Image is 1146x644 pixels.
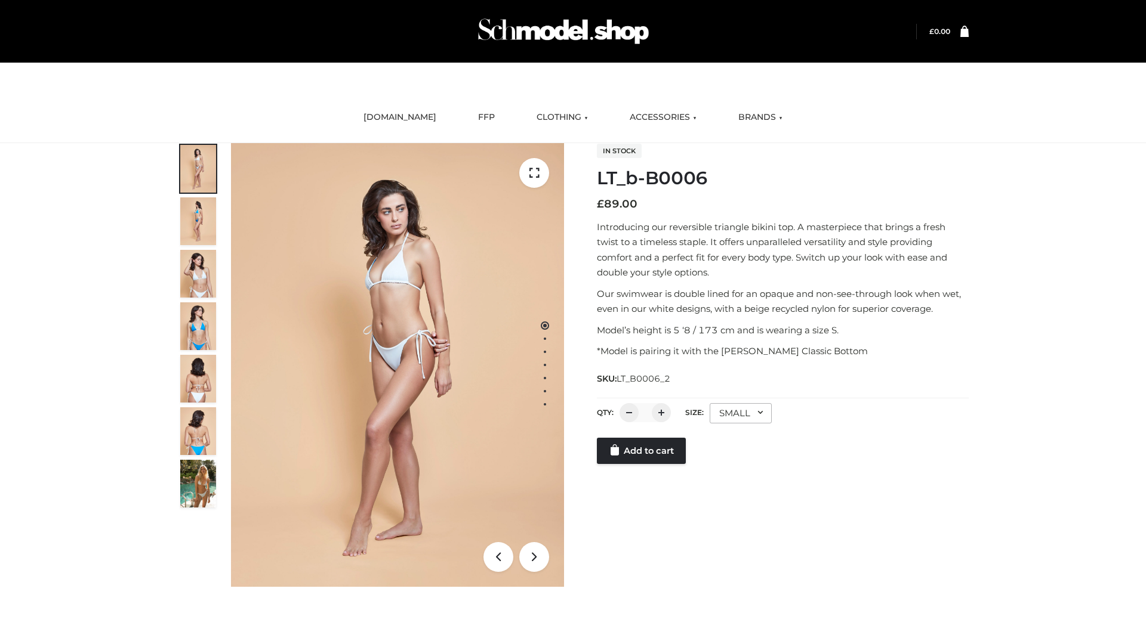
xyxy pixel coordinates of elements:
[929,27,950,36] bdi: 0.00
[469,104,504,131] a: FFP
[231,143,564,587] img: LT_b-B0006
[355,104,445,131] a: [DOMAIN_NAME]
[621,104,706,131] a: ACCESSORIES
[597,144,642,158] span: In stock
[180,250,216,298] img: ArielClassicBikiniTop_CloudNine_AzureSky_OW114ECO_3-scaled.jpg
[597,286,969,317] p: Our swimwear is double lined for an opaque and non-see-through look when wet, even in our white d...
[597,371,671,386] span: SKU:
[180,407,216,455] img: ArielClassicBikiniTop_CloudNine_AzureSky_OW114ECO_8-scaled.jpg
[597,408,614,417] label: QTY:
[528,104,597,131] a: CLOTHING
[180,302,216,350] img: ArielClassicBikiniTop_CloudNine_AzureSky_OW114ECO_4-scaled.jpg
[729,104,791,131] a: BRANDS
[597,438,686,464] a: Add to cart
[597,197,637,210] bdi: 89.00
[929,27,950,36] a: £0.00
[474,8,653,55] img: Schmodel Admin 964
[685,408,704,417] label: Size:
[597,219,969,280] p: Introducing our reversible triangle bikini top. A masterpiece that brings a fresh twist to a time...
[597,343,969,359] p: *Model is pairing it with the [PERSON_NAME] Classic Bottom
[180,197,216,245] img: ArielClassicBikiniTop_CloudNine_AzureSky_OW114ECO_2-scaled.jpg
[180,460,216,507] img: Arieltop_CloudNine_AzureSky2.jpg
[597,323,969,338] p: Model’s height is 5 ‘8 / 173 cm and is wearing a size S.
[597,197,604,210] span: £
[597,168,969,189] h1: LT_b-B0006
[929,27,934,36] span: £
[180,145,216,193] img: ArielClassicBikiniTop_CloudNine_AzureSky_OW114ECO_1-scaled.jpg
[180,355,216,402] img: ArielClassicBikiniTop_CloudNine_AzureSky_OW114ECO_7-scaled.jpg
[710,403,772,423] div: SMALL
[617,373,670,384] span: LT_B0006_2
